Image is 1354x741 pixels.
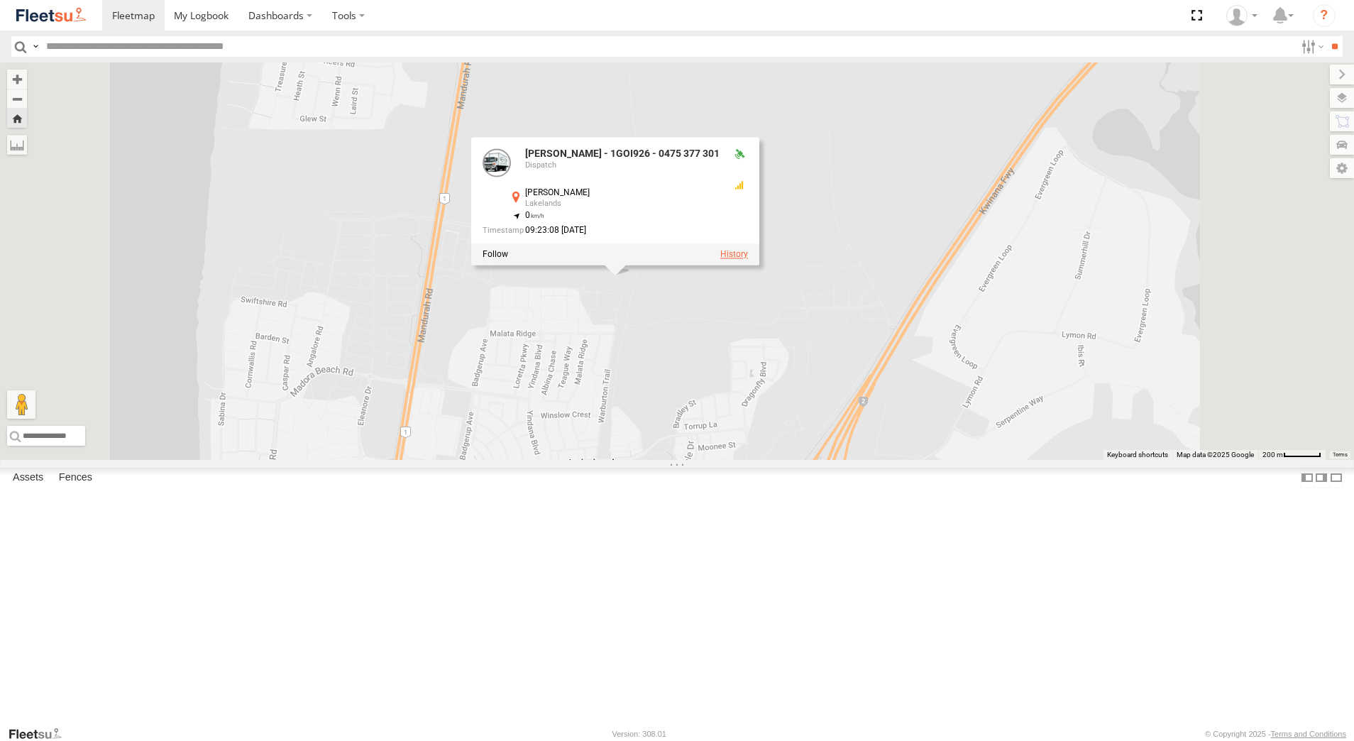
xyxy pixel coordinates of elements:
button: Drag Pegman onto the map to open Street View [7,390,35,419]
span: 0 [525,210,544,220]
label: Map Settings [1330,158,1354,178]
div: © Copyright 2025 - [1205,730,1346,738]
div: GSM Signal = 3 [731,180,748,191]
a: Terms (opens in new tab) [1333,452,1348,458]
label: View Asset History [720,250,748,260]
button: Keyboard shortcuts [1107,450,1168,460]
button: Zoom Home [7,109,27,128]
label: Dock Summary Table to the Right [1314,468,1328,488]
div: Date/time of location update [483,226,720,236]
div: TheMaker Systems [1221,5,1262,26]
div: Valid GPS Fix [731,149,748,160]
label: Dock Summary Table to the Left [1300,468,1314,488]
label: Search Filter Options [1296,36,1326,57]
div: [PERSON_NAME] [525,189,720,198]
span: Map data ©2025 Google [1177,451,1254,459]
label: Fences [52,468,99,488]
button: Zoom in [7,70,27,89]
div: Battery Remaining: 4.13v [731,165,748,176]
div: Lakelands [525,199,720,208]
label: Assets [6,468,50,488]
div: Version: 308.01 [612,730,666,738]
label: Hide Summary Table [1329,468,1343,488]
label: Realtime tracking of Asset [483,250,508,260]
button: Zoom out [7,89,27,109]
div: Dispatch [525,162,720,170]
img: fleetsu-logo-horizontal.svg [14,6,88,25]
a: Visit our Website [8,727,73,741]
div: [PERSON_NAME] - 1GOI926 - 0475 377 301 [525,149,720,160]
i: ? [1313,4,1336,27]
button: Map scale: 200 m per 50 pixels [1258,450,1326,460]
a: Terms and Conditions [1271,730,1346,738]
span: 200 m [1262,451,1283,459]
label: Search Query [30,36,41,57]
label: Measure [7,135,27,155]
